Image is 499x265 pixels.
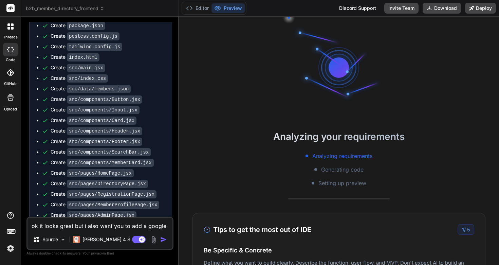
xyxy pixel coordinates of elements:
[60,237,66,243] img: Pick Models
[67,211,136,219] code: src/pages/AdminPage.jsx
[51,180,148,187] div: Create
[335,3,380,14] div: Discord Support
[204,225,311,235] h3: Tips to get the most out of IDE
[26,5,105,12] span: b2b_member_directory_frontend
[51,148,151,156] div: Create
[51,170,134,177] div: Create
[67,53,99,61] code: index.html
[467,227,470,232] span: 5
[4,81,17,87] label: GitHub
[465,3,496,14] button: Deploy
[67,201,159,209] code: src/pages/MemberProfilePage.jsx
[51,96,142,103] div: Create
[183,3,211,13] button: Editor
[67,148,151,156] code: src/components/SearchBar.jsx
[51,54,99,61] div: Create
[51,159,154,166] div: Create
[67,138,142,146] code: src/components/Footer.jsx
[51,127,142,135] div: Create
[3,34,18,40] label: threads
[312,152,372,160] span: Analyzing requirements
[51,138,142,145] div: Create
[51,117,136,124] div: Create
[51,85,131,92] div: Create
[67,64,105,72] code: src/main.jsx
[67,180,148,188] code: src/pages/DirectoryPage.jsx
[42,236,58,243] p: Source
[462,227,464,232] span: 1
[423,3,461,14] button: Download
[51,106,140,113] div: Create
[51,33,119,40] div: Create
[67,159,154,167] code: src/components/MemberCard.jsx
[384,3,419,14] button: Invite Team
[67,32,119,40] code: postcss.config.js
[67,127,142,135] code: src/components/Header.jsx
[67,74,108,83] code: src/index.css
[150,236,158,244] img: attachment
[67,117,136,125] code: src/components/Card.jsx
[73,236,80,243] img: Claude 4 Sonnet
[211,3,245,13] button: Preview
[6,57,15,63] label: code
[67,43,122,51] code: tailwind.config.js
[67,95,142,104] code: src/components/Button.jsx
[82,236,133,243] p: [PERSON_NAME] 4 S..
[67,169,134,177] code: src/pages/HomePage.jsx
[51,43,122,50] div: Create
[321,165,364,174] span: Generating code
[318,179,366,187] span: Setting up preview
[27,218,172,230] textarea: ok it looks great but i also want you to add a google
[67,106,140,114] code: src/components/Input.jsx
[51,22,105,29] div: Create
[160,236,167,243] img: icon
[67,85,131,93] code: src/data/members.json
[4,106,17,112] label: Upload
[179,129,499,144] h2: Analyzing your requirements
[5,243,16,254] img: settings
[91,251,103,255] span: privacy
[67,190,156,198] code: src/pages/RegistrationPage.jsx
[458,224,474,235] div: /
[26,250,173,257] p: Always double-check its answers. Your in Bind
[51,201,159,208] div: Create
[67,22,105,30] code: package.json
[51,191,156,198] div: Create
[204,246,474,255] h4: Be Specific & Concrete
[51,64,105,71] div: Create
[51,75,108,82] div: Create
[51,212,136,219] div: Create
